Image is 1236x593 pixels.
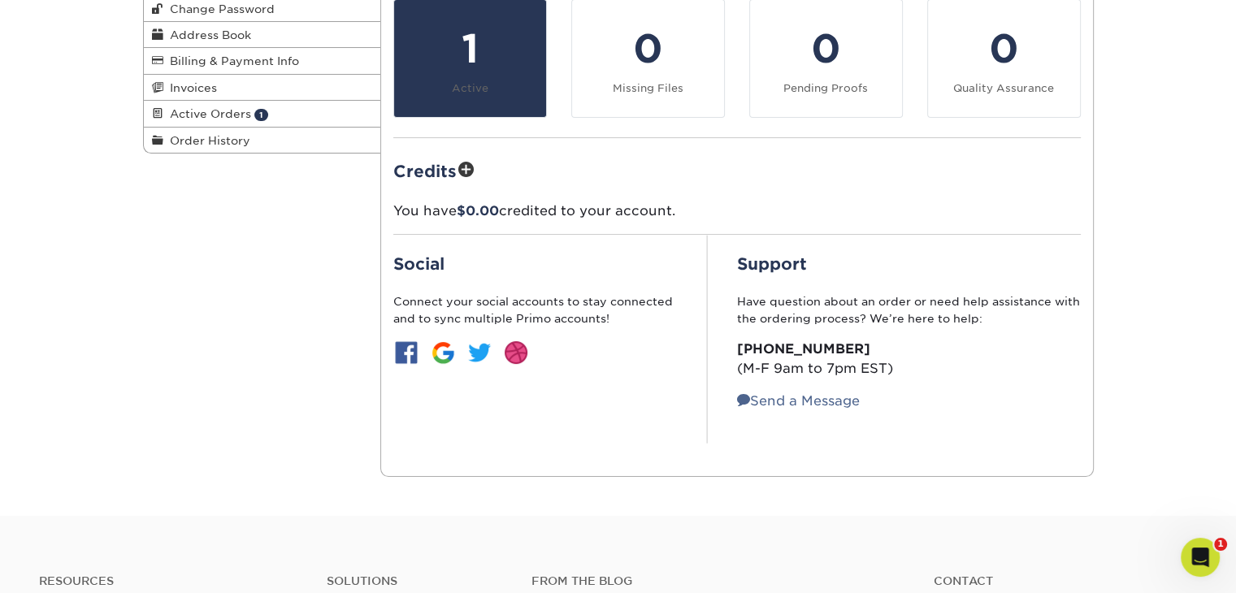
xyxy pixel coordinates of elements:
span: Invoices [163,81,217,94]
a: Billing & Payment Info [144,48,381,74]
img: btn-google.jpg [430,340,456,366]
img: btn-facebook.jpg [393,340,419,366]
div: 1 [404,19,536,78]
span: Address Book [163,28,251,41]
span: 1 [254,109,268,121]
a: Contact [934,574,1197,588]
strong: [PHONE_NUMBER] [737,341,870,357]
a: Order History [144,128,381,153]
a: Active Orders 1 [144,101,381,127]
h4: From the Blog [531,574,890,588]
p: Connect your social accounts to stay connected and to sync multiple Primo accounts! [393,293,678,327]
a: Send a Message [737,393,860,409]
div: 0 [760,19,892,78]
small: Quality Assurance [953,82,1054,94]
small: Pending Proofs [783,82,868,94]
span: Billing & Payment Info [163,54,299,67]
div: 0 [582,19,714,78]
p: (M-F 9am to 7pm EST) [737,340,1081,379]
span: Order History [163,134,250,147]
img: btn-dribbble.jpg [503,340,529,366]
span: 1 [1214,538,1227,551]
span: Active Orders [163,107,251,120]
span: $0.00 [457,203,499,219]
a: Invoices [144,75,381,101]
h2: Social [393,254,678,274]
div: 0 [938,19,1070,78]
span: Change Password [163,2,275,15]
img: btn-twitter.jpg [466,340,492,366]
p: You have credited to your account. [393,201,1081,221]
p: Have question about an order or need help assistance with the ordering process? We’re here to help: [737,293,1081,327]
h2: Credits [393,158,1081,183]
a: Address Book [144,22,381,48]
h2: Support [737,254,1081,274]
small: Missing Files [613,82,683,94]
small: Active [452,82,488,94]
iframe: Intercom live chat [1181,538,1220,577]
